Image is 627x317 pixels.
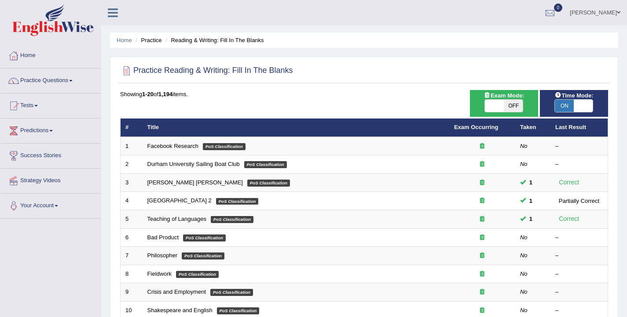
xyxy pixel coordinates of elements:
[121,173,143,192] td: 3
[147,216,206,222] a: Teaching of Languages
[555,196,603,205] div: Partially Correct
[555,306,603,315] div: –
[555,270,603,278] div: –
[0,194,101,216] a: Your Account
[121,119,143,137] th: #
[147,252,178,259] a: Philosopher
[0,169,101,191] a: Strategy Videos
[454,252,510,260] div: Exam occurring question
[121,210,143,229] td: 5
[554,4,563,12] span: 0
[147,234,179,241] a: Bad Product
[454,234,510,242] div: Exam occurring question
[480,91,528,100] span: Exam Mode:
[211,216,253,223] em: PoS Classification
[555,288,603,296] div: –
[120,90,608,98] div: Showing of items.
[147,179,243,186] a: [PERSON_NAME] [PERSON_NAME]
[143,119,449,137] th: Title
[142,91,154,97] b: 1-20
[210,289,253,296] em: PoS Classification
[0,144,101,166] a: Success Stories
[163,36,264,44] li: Reading & Writing: Fill In The Blanks
[520,307,528,313] em: No
[551,91,597,100] span: Time Mode:
[121,192,143,210] td: 4
[147,307,213,313] a: Shakespeare and English
[526,196,536,205] span: You can still take this question
[555,142,603,151] div: –
[526,178,536,187] span: You can still take this question
[147,143,198,149] a: Facebook Research
[117,37,132,43] a: Home
[121,228,143,247] td: 6
[121,137,143,155] td: 1
[147,161,240,167] a: Durham University Sailing Boat Club
[176,271,219,278] em: PoS Classification
[121,247,143,265] td: 7
[147,197,212,204] a: [GEOGRAPHIC_DATA] 2
[0,43,101,65] a: Home
[247,180,290,187] em: PoS Classification
[0,119,101,140] a: Predictions
[147,270,172,277] a: Fieldwork
[158,91,173,97] b: 1,194
[526,214,536,223] span: You can still take this question
[454,160,510,169] div: Exam occurring question
[121,155,143,174] td: 2
[520,288,528,295] em: No
[454,179,510,187] div: Exam occurring question
[454,306,510,315] div: Exam occurring question
[520,234,528,241] em: No
[454,142,510,151] div: Exam occurring question
[454,215,510,223] div: Exam occurring question
[520,270,528,277] em: No
[470,90,538,117] div: Show exams occurring in exams
[454,197,510,205] div: Exam occurring question
[555,160,603,169] div: –
[515,119,550,137] th: Taken
[244,161,287,168] em: PoS Classification
[504,100,523,112] span: OFF
[147,288,206,295] a: Crisis and Employment
[520,143,528,149] em: No
[121,283,143,302] td: 9
[454,288,510,296] div: Exam occurring question
[520,161,528,167] em: No
[555,177,583,187] div: Correct
[216,198,259,205] em: PoS Classification
[182,252,224,259] em: PoS Classification
[133,36,161,44] li: Practice
[555,252,603,260] div: –
[520,252,528,259] em: No
[120,64,293,77] h2: Practice Reading & Writing: Fill In The Blanks
[550,119,608,137] th: Last Result
[0,94,101,115] a: Tests
[183,234,226,241] em: PoS Classification
[555,214,583,224] div: Correct
[555,234,603,242] div: –
[0,68,101,90] a: Practice Questions
[121,265,143,283] td: 8
[454,124,498,130] a: Exam Occurring
[203,143,246,150] em: PoS Classification
[555,100,574,112] span: ON
[454,270,510,278] div: Exam occurring question
[217,307,260,314] em: PoS Classification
